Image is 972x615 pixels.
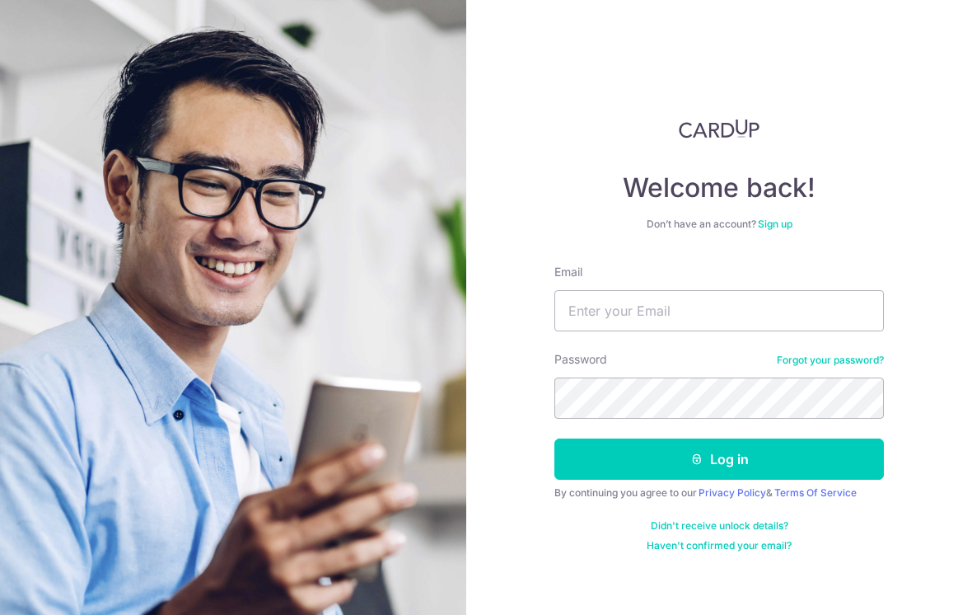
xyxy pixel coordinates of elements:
img: CardUp Logo [679,119,759,138]
h4: Welcome back! [554,171,884,204]
a: Sign up [758,218,792,230]
a: Privacy Policy [699,486,766,499]
a: Forgot your password? [777,354,884,367]
div: By continuing you agree to our & [554,486,884,500]
a: Haven't confirmed your email? [647,539,792,552]
label: Email [554,264,582,280]
input: Enter your Email [554,290,884,331]
button: Log in [554,439,884,480]
a: Terms Of Service [774,486,857,499]
div: Don’t have an account? [554,218,884,231]
label: Password [554,351,607,368]
a: Didn't receive unlock details? [651,519,788,533]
